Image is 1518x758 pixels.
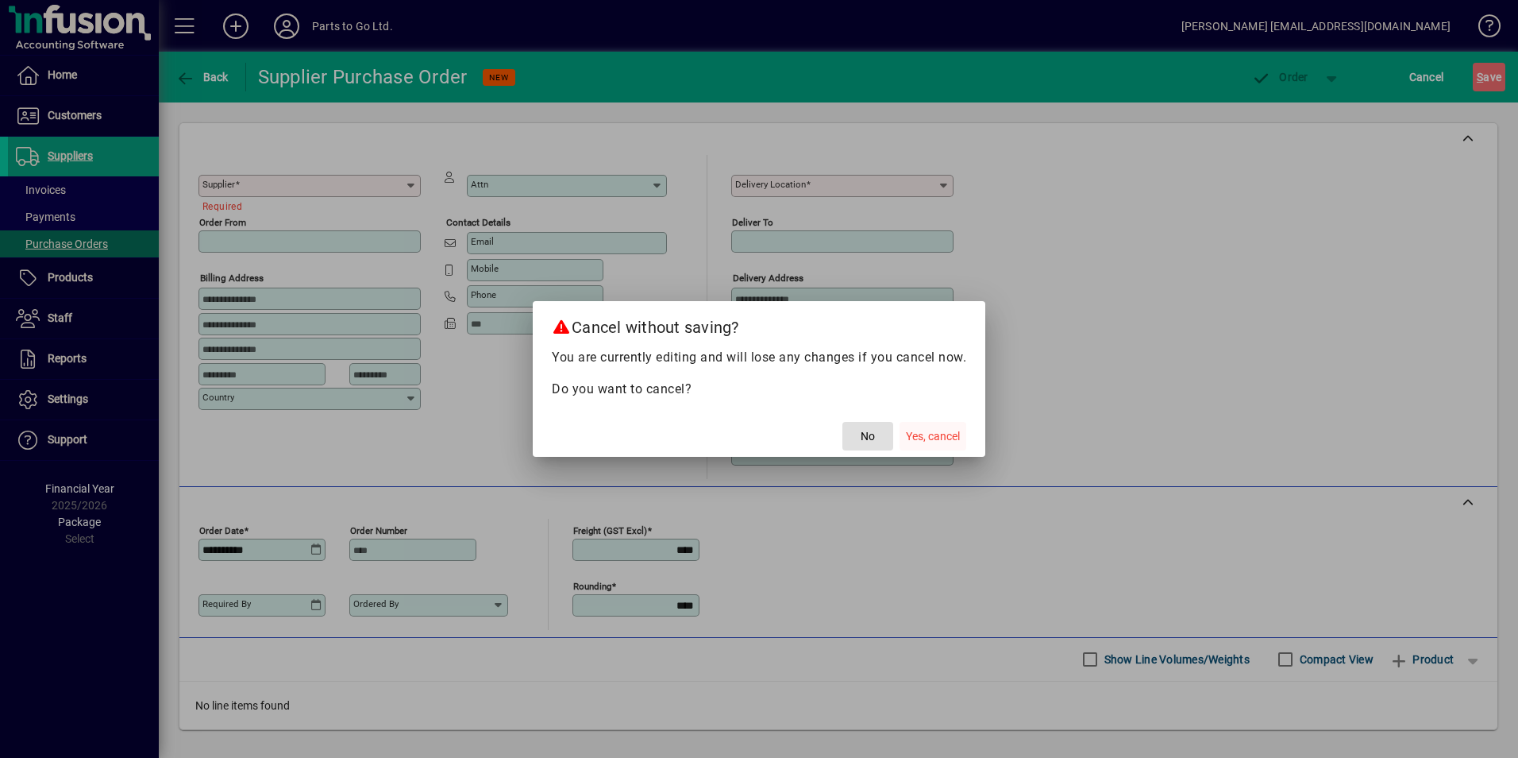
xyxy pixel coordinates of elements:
[900,422,966,451] button: Yes, cancel
[552,380,966,399] p: Do you want to cancel?
[906,428,960,445] span: Yes, cancel
[861,428,875,445] span: No
[552,348,966,367] p: You are currently editing and will lose any changes if you cancel now.
[842,422,893,451] button: No
[533,301,985,347] h2: Cancel without saving?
